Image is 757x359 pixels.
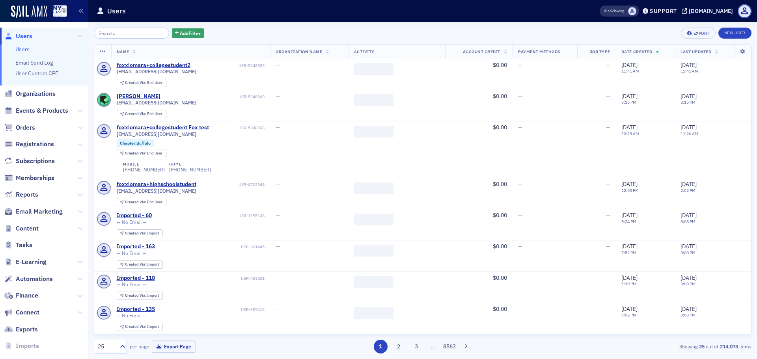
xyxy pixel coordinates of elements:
div: Also [604,8,612,13]
span: Last Updated [681,49,711,54]
span: Organizations [16,89,56,98]
span: Payment Methods [518,49,560,54]
span: ‌ [354,276,393,288]
span: — [518,212,522,219]
a: Registrations [4,140,54,149]
span: — No Email — [117,250,147,256]
span: [DATE] [681,124,697,131]
span: [DATE] [621,212,638,219]
span: — [276,124,280,131]
span: Memberships [16,174,54,182]
span: [DATE] [681,305,697,312]
span: [EMAIL_ADDRESS][DOMAIN_NAME] [117,188,196,194]
a: Chapter:Buffalo [120,141,151,146]
a: foxxiomara+highschoolstudent [117,181,196,188]
div: USR-387415 [156,307,265,312]
div: Import [125,262,159,267]
div: [DOMAIN_NAME] [689,7,733,15]
a: Tasks [4,241,32,249]
time: 11:41 AM [621,68,639,74]
span: Job Type [590,49,610,54]
span: — [606,274,610,281]
div: Created Via: End User [117,79,166,87]
a: [PERSON_NAME] [117,93,160,100]
span: [DATE] [681,61,697,69]
span: — [518,305,522,312]
time: 7:52 PM [621,250,636,255]
span: Connect [16,308,39,317]
a: Reports [4,190,38,199]
span: [DATE] [681,212,697,219]
div: USR-4703549 [198,182,265,187]
span: Name [117,49,129,54]
div: Created Via: End User [117,110,166,118]
span: [EMAIL_ADDRESS][DOMAIN_NAME] [117,131,196,137]
span: [DATE] [681,93,697,100]
a: Finance [4,291,38,300]
span: — [606,93,610,100]
div: foxxiomara+collegestudent2 [117,62,190,69]
div: End User [125,200,162,205]
a: Exports [4,325,38,334]
div: Export [694,31,710,35]
a: New User [718,28,751,39]
span: $0.00 [493,274,507,281]
span: — [276,212,280,219]
span: Created Via : [125,324,147,329]
span: Finance [16,291,38,300]
img: SailAMX [11,6,47,18]
span: Created Via : [125,293,147,298]
a: Users [15,46,30,53]
span: — [276,243,280,250]
img: SailAMX [53,5,67,17]
label: per page [130,343,149,350]
span: Created Via : [125,80,147,85]
h1: Users [107,6,126,16]
span: — [606,180,610,188]
a: Imports [4,342,39,350]
a: View Homepage [47,5,67,19]
span: $0.00 [493,212,507,219]
div: Import [125,294,159,298]
span: Organization Name [276,49,322,54]
button: AddFilter [172,28,204,38]
div: USR-5248308 [210,125,265,130]
time: 8:08 PM [681,219,695,224]
div: USR-5248385 [192,63,265,68]
span: Users [16,32,32,41]
div: Created Via: End User [117,198,166,206]
a: Imported - 60 [117,212,152,219]
div: 25 [98,342,115,351]
div: Showing out of items [538,343,751,350]
span: — [518,274,522,281]
button: 1 [374,340,388,353]
a: Imported - 135 [117,306,155,313]
span: [DATE] [621,274,638,281]
div: USR-601445 [156,244,265,249]
a: Organizations [4,89,56,98]
time: 11:26 AM [681,131,698,136]
div: Support [650,7,677,15]
a: foxxiomara+collegestudent Fox test [117,124,209,131]
a: Users [4,32,32,41]
span: — [606,124,610,131]
a: E-Learning [4,258,47,266]
div: home [169,162,211,167]
span: ‌ [354,307,393,319]
button: [DOMAIN_NAME] [682,8,736,14]
span: — [518,93,522,100]
span: [DATE] [621,93,638,100]
span: E-Learning [16,258,47,266]
span: ‌ [354,126,393,138]
span: ‌ [354,63,393,75]
div: Created Via: Import [117,323,163,331]
span: Created Via : [125,111,147,116]
div: mobile [123,162,165,167]
a: Connect [4,308,39,317]
span: ‌ [354,214,393,225]
div: End User [125,81,162,85]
